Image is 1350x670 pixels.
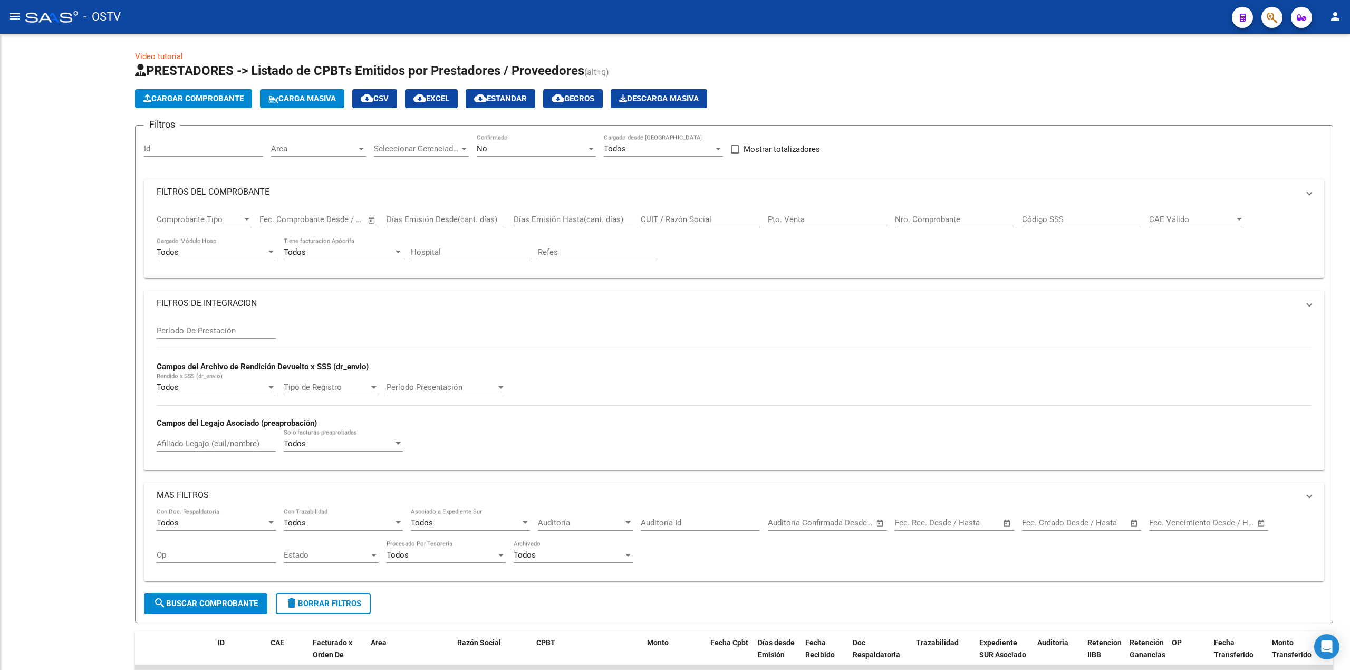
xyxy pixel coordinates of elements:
span: Trazabilidad [916,638,959,647]
input: Fecha inicio [1022,518,1065,528]
span: Retención Ganancias [1130,638,1165,659]
input: Fecha inicio [1149,518,1192,528]
button: Open calendar [1001,517,1014,529]
span: Monto Transferido [1272,638,1312,659]
span: Período Presentación [387,382,496,392]
mat-icon: cloud_download [474,92,487,104]
div: FILTROS DEL COMPROBANTE [144,205,1324,279]
span: Doc Respaldatoria [853,638,900,659]
div: FILTROS DE INTEGRACION [144,316,1324,470]
mat-icon: person [1329,10,1342,23]
span: Todos [387,550,409,560]
span: Estandar [474,94,527,103]
span: Razón Social [457,638,501,647]
span: Fecha Recibido [805,638,835,659]
input: Fecha fin [947,518,998,528]
strong: Campos del Legajo Asociado (preaprobación) [157,418,317,428]
mat-icon: search [153,597,166,609]
button: Estandar [466,89,535,108]
span: Días desde Emisión [758,638,795,659]
span: Estado [284,550,369,560]
span: CPBT [536,638,555,647]
button: Buscar Comprobante [144,593,267,614]
span: No [477,144,487,154]
span: PRESTADORES -> Listado de CPBTs Emitidos por Prestadores / Proveedores [135,63,584,78]
span: Expediente SUR Asociado [979,638,1026,659]
button: Descarga Masiva [611,89,707,108]
span: Todos [284,518,306,528]
span: Monto [647,638,669,647]
button: Open calendar [1129,517,1141,529]
mat-panel-title: FILTROS DE INTEGRACION [157,298,1299,309]
mat-icon: menu [8,10,21,23]
span: Todos [284,247,306,257]
button: Open calendar [366,214,378,226]
span: (alt+q) [584,67,609,77]
span: Buscar Comprobante [153,599,258,608]
mat-expansion-panel-header: FILTROS DEL COMPROBANTE [144,179,1324,205]
span: CAE Válido [1149,215,1235,224]
span: Todos [157,382,179,392]
span: ID [218,638,225,647]
span: Area [371,638,387,647]
strong: Campos del Archivo de Rendición Devuelto x SSS (dr_envio) [157,362,369,371]
span: CAE [271,638,284,647]
mat-icon: cloud_download [413,92,426,104]
button: Borrar Filtros [276,593,371,614]
span: Fecha Cpbt [710,638,748,647]
span: Fecha Transferido [1214,638,1253,659]
span: Area [271,144,356,154]
mat-expansion-panel-header: MAS FILTROS [144,483,1324,508]
span: Todos [284,439,306,448]
div: MAS FILTROS [144,508,1324,582]
a: Video tutorial [135,52,183,61]
span: Mostrar totalizadores [744,143,820,156]
button: EXCEL [405,89,458,108]
span: CSV [361,94,389,103]
span: EXCEL [413,94,449,103]
span: Descarga Masiva [619,94,699,103]
input: Fecha fin [820,518,871,528]
span: Cargar Comprobante [143,94,244,103]
span: - OSTV [83,5,121,28]
span: Todos [604,144,626,154]
mat-expansion-panel-header: FILTROS DE INTEGRACION [144,291,1324,316]
mat-panel-title: FILTROS DEL COMPROBANTE [157,186,1299,198]
span: Retencion IIBB [1087,638,1122,659]
span: Seleccionar Gerenciador [374,144,459,154]
input: Fecha inicio [768,518,811,528]
input: Fecha fin [1201,518,1252,528]
h3: Filtros [144,117,180,132]
button: Cargar Comprobante [135,89,252,108]
input: Fecha inicio [895,518,938,528]
button: Carga Masiva [260,89,344,108]
button: Open calendar [1256,517,1268,529]
mat-icon: cloud_download [552,92,564,104]
mat-icon: cloud_download [361,92,373,104]
span: Todos [157,247,179,257]
button: Open calendar [874,517,886,529]
span: Tipo de Registro [284,382,369,392]
input: Fecha inicio [259,215,302,224]
span: Todos [157,518,179,528]
app-download-masive: Descarga masiva de comprobantes (adjuntos) [611,89,707,108]
span: Auditoría [538,518,623,528]
mat-panel-title: MAS FILTROS [157,490,1299,501]
span: Auditoria [1037,638,1068,647]
input: Fecha fin [312,215,363,224]
span: Todos [411,518,433,528]
input: Fecha fin [1074,518,1125,528]
span: Gecros [552,94,594,103]
span: Carga Masiva [268,94,336,103]
span: Todos [514,550,536,560]
span: OP [1172,638,1182,647]
div: Open Intercom Messenger [1314,634,1339,659]
button: CSV [352,89,397,108]
mat-icon: delete [285,597,298,609]
span: Comprobante Tipo [157,215,242,224]
span: Borrar Filtros [285,599,361,608]
button: Gecros [543,89,603,108]
span: Facturado x Orden De [313,638,352,659]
